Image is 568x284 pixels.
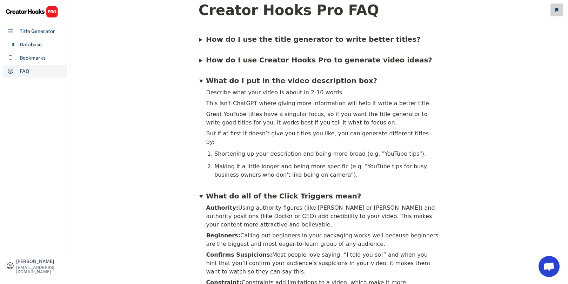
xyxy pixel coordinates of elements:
summary: How do I use the title generator to write better titles? [199,27,421,45]
div: Bookmarks [20,54,46,62]
summary: What do I put in the video description box? [199,68,439,87]
a: Open chat [539,256,560,277]
b: Beginners: [206,232,240,239]
div: Using authority figures (like [PERSON_NAME] or [PERSON_NAME]) and authority positions (like Docto... [206,203,439,230]
img: CHPRO%20Logo.svg [6,6,58,18]
summary: What do all of the Click Triggers mean? [199,183,439,202]
div: Database [20,41,42,48]
div: Describe what your video is about in 2-10 words. [206,87,439,98]
span: How do I use Creator Hooks Pro to generate video ideas? [206,56,432,64]
div: [PERSON_NAME] [16,259,64,264]
b: How do I use the title generator to write better titles? [206,35,421,43]
div: Calling out beginners in your packaging works well because beginners are the biggest and most eag... [206,230,439,249]
summary: How do I use Creator Hooks Pro to generate video ideas? [199,47,433,66]
div: Most people love saying, “I told you so!” and when you hint that you’ll confirm your audience’s s... [206,250,439,277]
div: FAQ [20,68,29,75]
h1: Creator Hooks Pro FAQ [199,2,440,19]
div: Title Generator [20,28,55,35]
li: Making it a little longer and being more specific (e.g. "YouTube tips for busy business owners wh... [214,160,439,181]
div: Great YouTube titles have a singular focus, so if you want the title generator to write good titl... [206,109,439,128]
div: This isn't ChatGPT where giving more information will help it write a better title. [206,98,439,109]
b: Confirms Suspicions: [206,251,272,258]
b: Authority: [206,204,239,211]
b: What do I put in the video description box? [206,76,377,85]
li: Shortening up your description and being more broad (e.g. "YouTube tips"). [214,148,439,160]
div: But if at first it doesn’t give you titles you like, you can generate different titles by: [206,128,439,147]
span: What do all of the Click Triggers mean? [206,192,361,200]
div: [EMAIL_ADDRESS][DOMAIN_NAME] [16,265,64,274]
